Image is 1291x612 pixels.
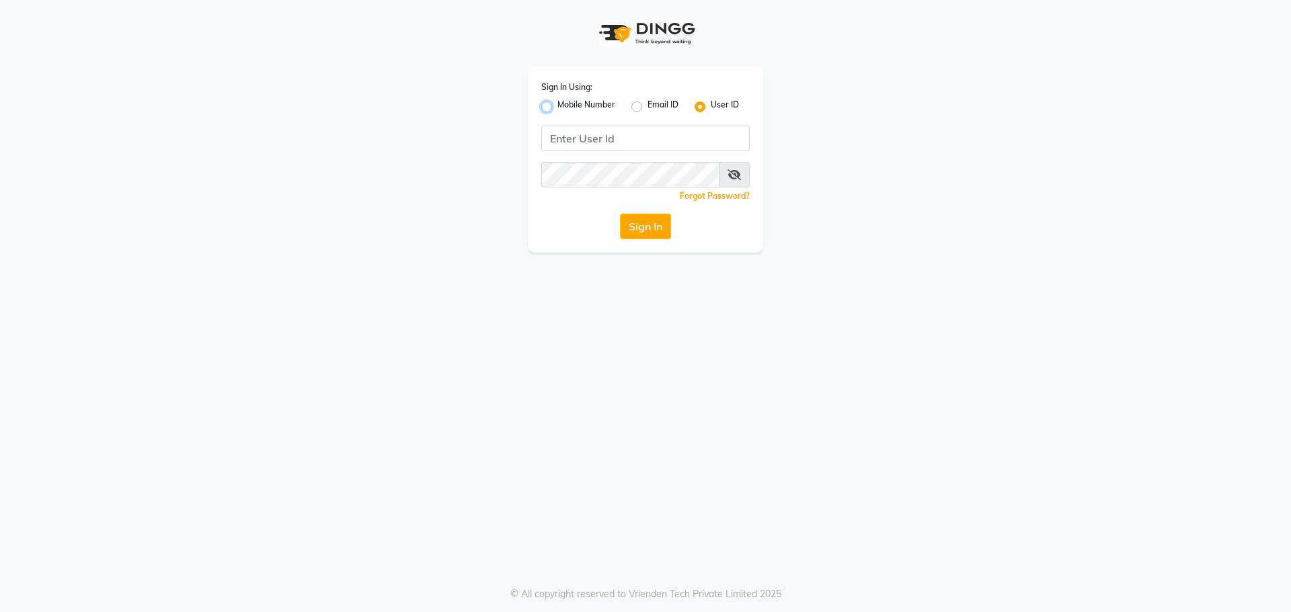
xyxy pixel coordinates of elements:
[648,99,678,115] label: Email ID
[711,99,739,115] label: User ID
[620,214,671,239] button: Sign In
[592,13,699,53] img: logo1.svg
[541,162,719,187] input: Username
[541,126,750,151] input: Username
[680,191,750,201] a: Forgot Password?
[541,81,592,93] label: Sign In Using:
[557,99,615,115] label: Mobile Number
